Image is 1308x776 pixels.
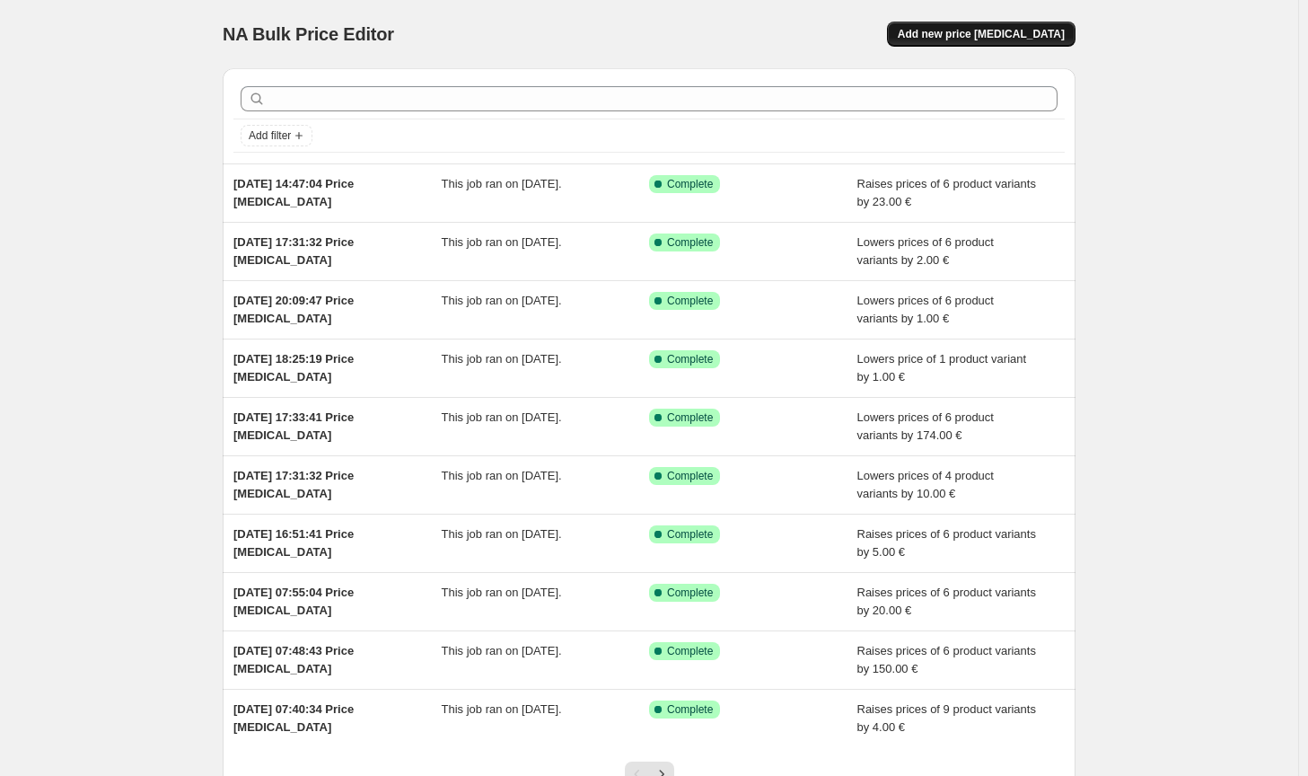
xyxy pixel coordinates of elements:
[241,125,312,146] button: Add filter
[667,702,713,717] span: Complete
[442,410,562,424] span: This job ran on [DATE].
[857,586,1036,617] span: Raises prices of 6 product variants by 20.00 €
[857,469,994,500] span: Lowers prices of 4 product variants by 10.00 €
[233,235,354,267] span: [DATE] 17:31:32 Price [MEDICAL_DATA]
[667,586,713,600] span: Complete
[442,644,562,657] span: This job ran on [DATE].
[223,24,394,44] span: NA Bulk Price Editor
[233,410,354,442] span: [DATE] 17:33:41 Price [MEDICAL_DATA]
[442,527,562,541] span: This job ran on [DATE].
[857,644,1036,675] span: Raises prices of 6 product variants by 150.00 €
[667,469,713,483] span: Complete
[667,235,713,250] span: Complete
[233,644,354,675] span: [DATE] 07:48:43 Price [MEDICAL_DATA]
[233,527,354,559] span: [DATE] 16:51:41 Price [MEDICAL_DATA]
[442,235,562,249] span: This job ran on [DATE].
[667,410,713,425] span: Complete
[233,586,354,617] span: [DATE] 07:55:04 Price [MEDICAL_DATA]
[887,22,1075,47] button: Add new price [MEDICAL_DATA]
[442,586,562,599] span: This job ran on [DATE].
[898,27,1065,41] span: Add new price [MEDICAL_DATA]
[442,177,562,190] span: This job ran on [DATE].
[857,294,994,325] span: Lowers prices of 6 product variants by 1.00 €
[233,469,354,500] span: [DATE] 17:31:32 Price [MEDICAL_DATA]
[442,702,562,716] span: This job ran on [DATE].
[233,352,354,384] span: [DATE] 18:25:19 Price [MEDICAL_DATA]
[667,644,713,658] span: Complete
[667,294,713,308] span: Complete
[857,177,1036,208] span: Raises prices of 6 product variants by 23.00 €
[233,702,354,734] span: [DATE] 07:40:34 Price [MEDICAL_DATA]
[857,702,1036,734] span: Raises prices of 9 product variants by 4.00 €
[233,294,354,325] span: [DATE] 20:09:47 Price [MEDICAL_DATA]
[857,410,994,442] span: Lowers prices of 6 product variants by 174.00 €
[442,469,562,482] span: This job ran on [DATE].
[667,527,713,542] span: Complete
[442,352,562,366] span: This job ran on [DATE].
[857,527,1036,559] span: Raises prices of 6 product variants by 5.00 €
[233,177,354,208] span: [DATE] 14:47:04 Price [MEDICAL_DATA]
[667,177,713,191] span: Complete
[857,235,994,267] span: Lowers prices of 6 product variants by 2.00 €
[667,352,713,366] span: Complete
[442,294,562,307] span: This job ran on [DATE].
[249,128,291,143] span: Add filter
[857,352,1027,384] span: Lowers price of 1 product variant by 1.00 €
